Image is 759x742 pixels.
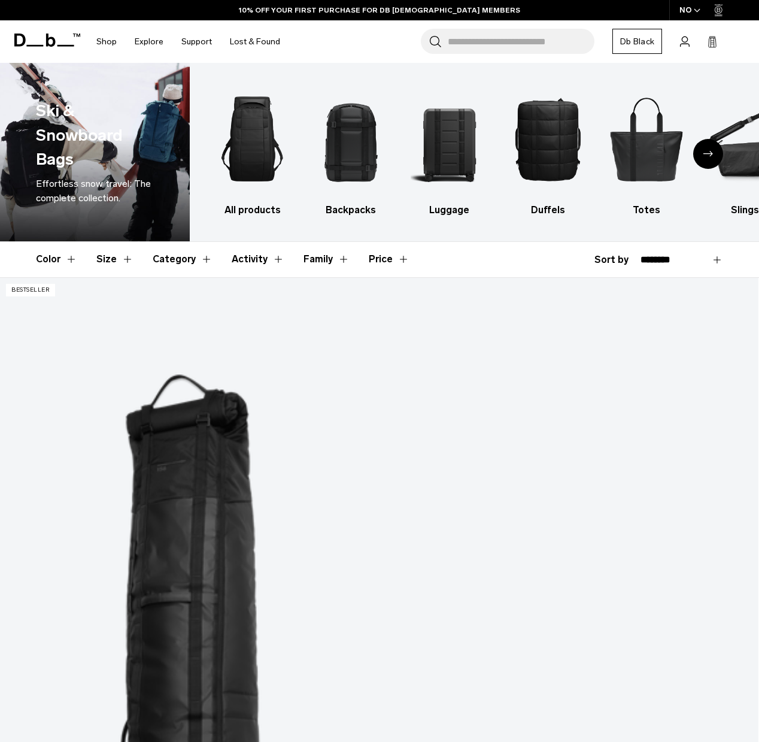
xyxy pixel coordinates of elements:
[230,20,280,63] a: Lost & Found
[312,81,390,217] a: Db Backpacks
[312,81,390,197] img: Db
[411,81,488,217] a: Db Luggage
[312,203,390,217] h3: Backpacks
[96,20,117,63] a: Shop
[36,99,150,172] h1: Ski & Snowboard Bags
[6,284,55,296] p: Bestseller
[411,81,488,217] li: 3 / 10
[693,139,723,169] div: Next slide
[214,81,292,217] a: Db All products
[87,20,289,63] nav: Main Navigation
[509,81,587,197] img: Db
[312,81,390,217] li: 2 / 10
[36,178,151,204] span: Effortless snow travel: The complete collection.
[214,81,292,217] li: 1 / 10
[232,242,284,277] button: Toggle Filter
[509,81,587,217] li: 4 / 10
[608,81,685,217] a: Db Totes
[153,242,212,277] button: Toggle Filter
[369,242,409,277] button: Toggle Price
[509,203,587,217] h3: Duffels
[509,81,587,217] a: Db Duffels
[612,29,662,54] a: Db Black
[303,242,350,277] button: Toggle Filter
[608,203,685,217] h3: Totes
[608,81,685,197] img: Db
[214,203,292,217] h3: All products
[36,242,77,277] button: Toggle Filter
[135,20,163,63] a: Explore
[96,242,133,277] button: Toggle Filter
[181,20,212,63] a: Support
[214,81,292,197] img: Db
[411,81,488,197] img: Db
[608,81,685,217] li: 5 / 10
[411,203,488,217] h3: Luggage
[239,5,520,16] a: 10% OFF YOUR FIRST PURCHASE FOR DB [DEMOGRAPHIC_DATA] MEMBERS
